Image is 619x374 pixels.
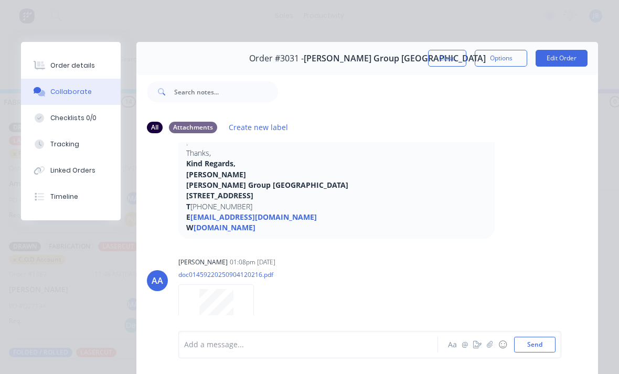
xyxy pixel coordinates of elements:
[174,81,278,102] input: Search notes...
[223,120,294,134] button: Create new label
[178,270,273,279] p: doc01459220250904120216.pdf
[50,87,92,97] div: Collaborate
[496,338,509,351] button: ☺
[514,337,556,352] button: Send
[21,105,121,131] button: Checklists 0/0
[190,212,317,222] a: [EMAIL_ADDRESS][DOMAIN_NAME]
[249,54,304,63] span: Order #3031 -
[50,61,95,70] div: Order details
[21,131,121,157] button: Tracking
[21,79,121,105] button: Collaborate
[152,274,163,287] div: AA
[230,258,275,267] div: 01:08pm [DATE]
[446,338,458,351] button: Aa
[50,166,95,175] div: Linked Orders
[186,158,236,168] strong: Kind Regards,
[536,50,588,67] button: Edit Order
[50,140,79,149] div: Tracking
[169,122,217,133] div: Attachments
[186,212,190,222] strong: E
[147,122,163,133] div: All
[475,50,527,67] button: Options
[194,222,255,232] a: [DOMAIN_NAME]
[21,52,121,79] button: Order details
[178,258,228,267] div: [PERSON_NAME]
[186,190,253,211] strong: [STREET_ADDRESS] T
[21,184,121,210] button: Timeline
[50,192,78,201] div: Timeline
[186,148,487,158] p: Thanks,
[186,169,348,190] strong: [PERSON_NAME] [PERSON_NAME] Group [GEOGRAPHIC_DATA]
[186,137,487,148] p: .
[186,222,194,232] strong: W
[458,338,471,351] button: @
[186,190,487,233] p: [PHONE_NUMBER]
[304,54,486,63] span: [PERSON_NAME] Group [GEOGRAPHIC_DATA]
[50,113,97,123] div: Checklists 0/0
[21,157,121,184] button: Linked Orders
[428,50,466,67] button: Close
